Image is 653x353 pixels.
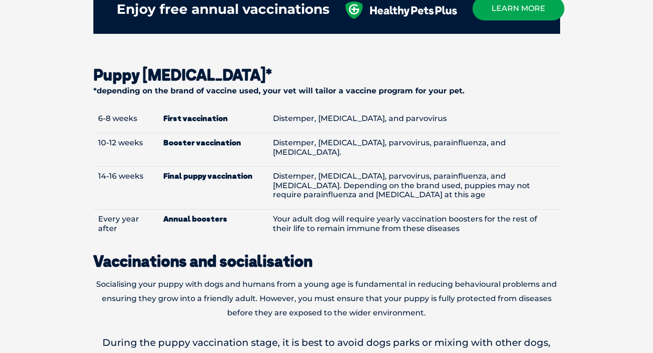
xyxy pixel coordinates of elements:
strong: Booster vaccination [163,138,263,147]
strong: Vaccinations and socialisation [93,252,312,271]
td: 10-12 weeks [93,133,159,166]
img: healthy-pets-plus.svg [343,1,457,19]
strong: Final puppy vaccination [163,171,263,181]
p: Socialising your puppy with dogs and humans from a young age is fundamental in reducing behaviour... [93,277,560,320]
strong: Annual boosters [163,214,263,223]
td: Every year after [93,209,159,242]
td: 14-16 weeks [93,167,159,210]
td: 6-8 weeks [93,109,159,133]
td: Your adult dog will require yearly vaccination boosters for the rest of their life to remain immu... [268,209,560,242]
strong: First vaccination [163,114,263,123]
strong: Puppy [MEDICAL_DATA]* [93,65,271,84]
strong: *depending on the brand of vaccine used, your vet will tailor a vaccine program for your pet. [93,86,464,95]
td: Distemper, [MEDICAL_DATA], parvovirus, parainfluenza, and [MEDICAL_DATA]. [268,133,560,166]
td: Distemper, [MEDICAL_DATA], parvovirus, parainfluenza, and [MEDICAL_DATA]. Depending on the brand ... [268,167,560,210]
td: Distemper, [MEDICAL_DATA], and parvovirus [268,109,560,133]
